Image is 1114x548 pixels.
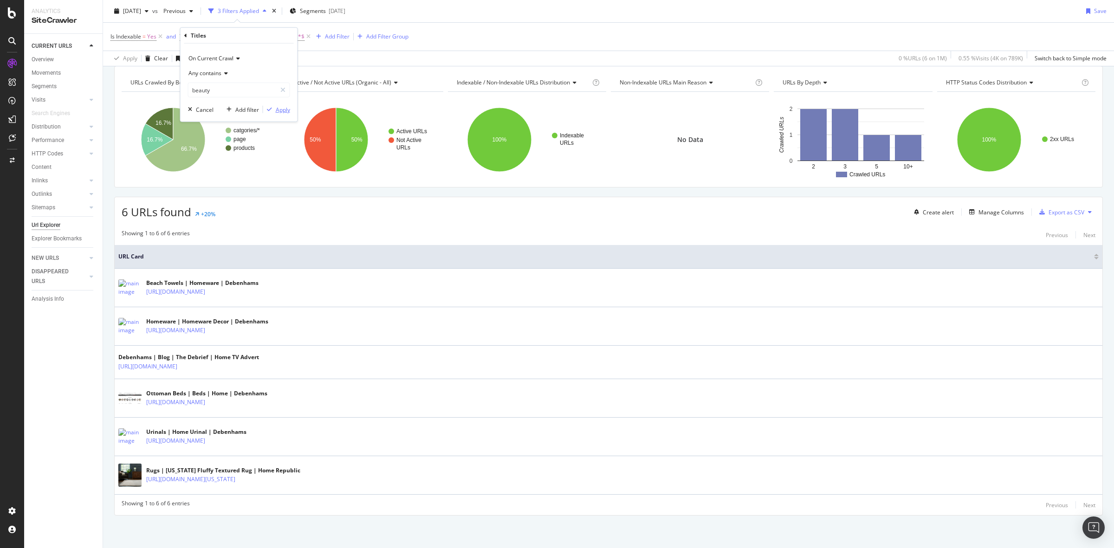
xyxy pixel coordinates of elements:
[774,99,932,180] svg: A chart.
[354,31,408,42] button: Add Filter Group
[790,132,793,138] text: 1
[233,127,260,134] text: catgories/*
[32,176,48,186] div: Inlinks
[904,163,913,170] text: 10+
[783,78,821,86] span: URLs by Depth
[32,294,64,304] div: Analysis Info
[944,75,1080,90] h4: HTTP Status Codes Distribution
[899,54,947,62] div: 0 % URLs ( 6 on 1M )
[152,7,160,15] span: vs
[790,106,793,112] text: 2
[146,317,268,326] div: Homeware | Homeware Decor | Debenhams
[286,4,349,19] button: Segments[DATE]
[396,144,410,151] text: URLs
[959,54,1023,62] div: 0.55 % Visits ( 4K on 789K )
[32,267,78,286] div: DISAPPEARED URLS
[32,68,96,78] a: Movements
[32,122,87,132] a: Distribution
[118,353,259,361] div: Debenhams | Blog | The Debrief | Home TV Advert
[396,137,421,143] text: Not Active
[147,30,156,43] span: Yes
[118,318,142,335] img: main image
[1036,205,1084,219] button: Export as CSV
[129,75,272,90] h4: URLs Crawled By Botify By pagetype
[1082,516,1105,539] div: Open Intercom Messenger
[123,54,137,62] div: Apply
[1046,231,1068,239] div: Previous
[291,75,434,90] h4: Active / Not Active URLs
[146,428,246,436] div: Urinals | Home Urinal | Debenhams
[937,99,1095,180] svg: A chart.
[32,7,95,15] div: Analytics
[32,220,60,230] div: Url Explorer
[32,82,57,91] div: Segments
[142,51,168,66] button: Clear
[32,220,96,230] a: Url Explorer
[448,99,605,180] svg: A chart.
[1049,208,1084,216] div: Export as CSV
[310,136,321,143] text: 50%
[122,99,278,180] svg: A chart.
[32,122,61,132] div: Distribution
[122,204,191,219] span: 6 URLs found
[201,210,215,218] div: +20%
[270,6,278,16] div: times
[1046,501,1068,509] div: Previous
[142,32,146,40] span: =
[790,158,793,164] text: 0
[978,208,1024,216] div: Manage Columns
[218,7,259,15] div: 3 Filters Applied
[32,68,61,78] div: Movements
[1083,501,1095,509] div: Next
[146,287,205,297] a: [URL][DOMAIN_NAME]
[276,105,290,113] div: Apply
[130,78,224,86] span: URLs Crawled By Botify By pagetype
[351,136,363,143] text: 50%
[32,176,87,186] a: Inlinks
[146,279,259,287] div: Beach Towels | Homeware | Debenhams
[160,7,186,15] span: Previous
[32,109,70,118] div: Search Engines
[982,136,996,143] text: 100%
[1082,4,1107,19] button: Save
[1050,136,1074,142] text: 2xx URLs
[188,54,233,62] span: On Current Crawl
[32,189,52,199] div: Outlinks
[1046,499,1068,510] button: Previous
[118,252,1092,261] span: URL Card
[110,32,141,40] span: Is Indexable
[166,32,176,40] div: and
[146,466,300,475] div: Rugs | [US_STATE] Fluffy Textured Rug | Home Republic
[32,234,82,244] div: Explorer Bookmarks
[620,78,706,86] span: Non-Indexable URLs Main Reason
[285,99,441,180] svg: A chart.
[205,4,270,19] button: 3 Filters Applied
[123,7,141,15] span: 2025 Aug. 29th
[172,51,196,66] button: Save
[778,117,785,153] text: Crawled URLs
[293,78,391,86] span: Active / Not Active URLs (organic - all)
[1094,7,1107,15] div: Save
[191,32,206,39] div: Titles
[233,145,255,151] text: products
[118,362,177,371] a: [URL][DOMAIN_NAME]
[196,105,214,113] div: Cancel
[677,135,703,144] span: No Data
[32,55,96,64] a: Overview
[235,105,259,113] div: Add filter
[110,4,152,19] button: [DATE]
[32,95,45,105] div: Visits
[32,203,87,213] a: Sitemaps
[118,279,142,296] img: main image
[300,7,326,15] span: Segments
[32,203,55,213] div: Sitemaps
[32,149,63,159] div: HTTP Codes
[110,51,137,66] button: Apply
[781,75,924,90] h4: URLs by Depth
[560,140,574,146] text: URLs
[923,208,954,216] div: Create alert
